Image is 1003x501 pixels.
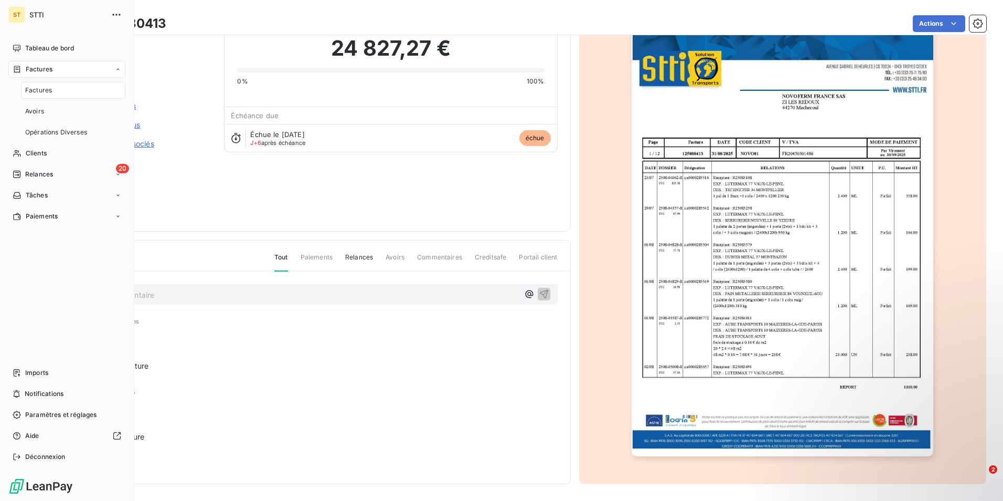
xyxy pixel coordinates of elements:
div: ST [8,6,25,23]
span: STTI [29,11,105,19]
span: Tableau de bord [25,44,74,53]
span: J+6 [250,139,261,147]
span: Factures [25,86,52,95]
span: Creditsafe [475,253,507,270]
span: 2 [989,465,997,474]
span: Paramètres et réglages [25,410,97,420]
span: échue [519,130,551,146]
iframe: Intercom live chat [967,465,993,490]
span: Factures [26,65,52,74]
a: Aide [8,427,125,444]
span: 20 [116,164,129,173]
img: Logo LeanPay [8,478,73,495]
span: Relances [345,253,373,270]
span: après échéance [250,140,305,146]
span: Paiements [26,212,58,221]
button: Actions [913,15,965,32]
span: Paiements [301,253,333,270]
span: Tout [274,253,288,272]
span: Relances [25,170,53,179]
span: Déconnexion [25,452,66,462]
span: Imports [25,368,48,378]
span: Tâches [26,191,48,200]
span: Clients [26,149,47,158]
span: 100% [527,77,545,86]
span: Avoirs [25,107,44,116]
span: Échue le [DATE] [250,130,304,139]
iframe: Intercom notifications message [793,399,1003,473]
span: Notifications [25,389,63,399]
span: Opérations Diverses [25,128,87,137]
img: invoice_thumbnail [632,29,933,456]
span: Échéance due [231,111,279,120]
span: Aide [25,431,39,441]
span: Commentaires [417,253,462,270]
span: 24 827,27 € [331,33,451,64]
span: Portail client [519,253,557,270]
span: Avoirs [386,253,404,270]
span: 0% [237,77,248,86]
